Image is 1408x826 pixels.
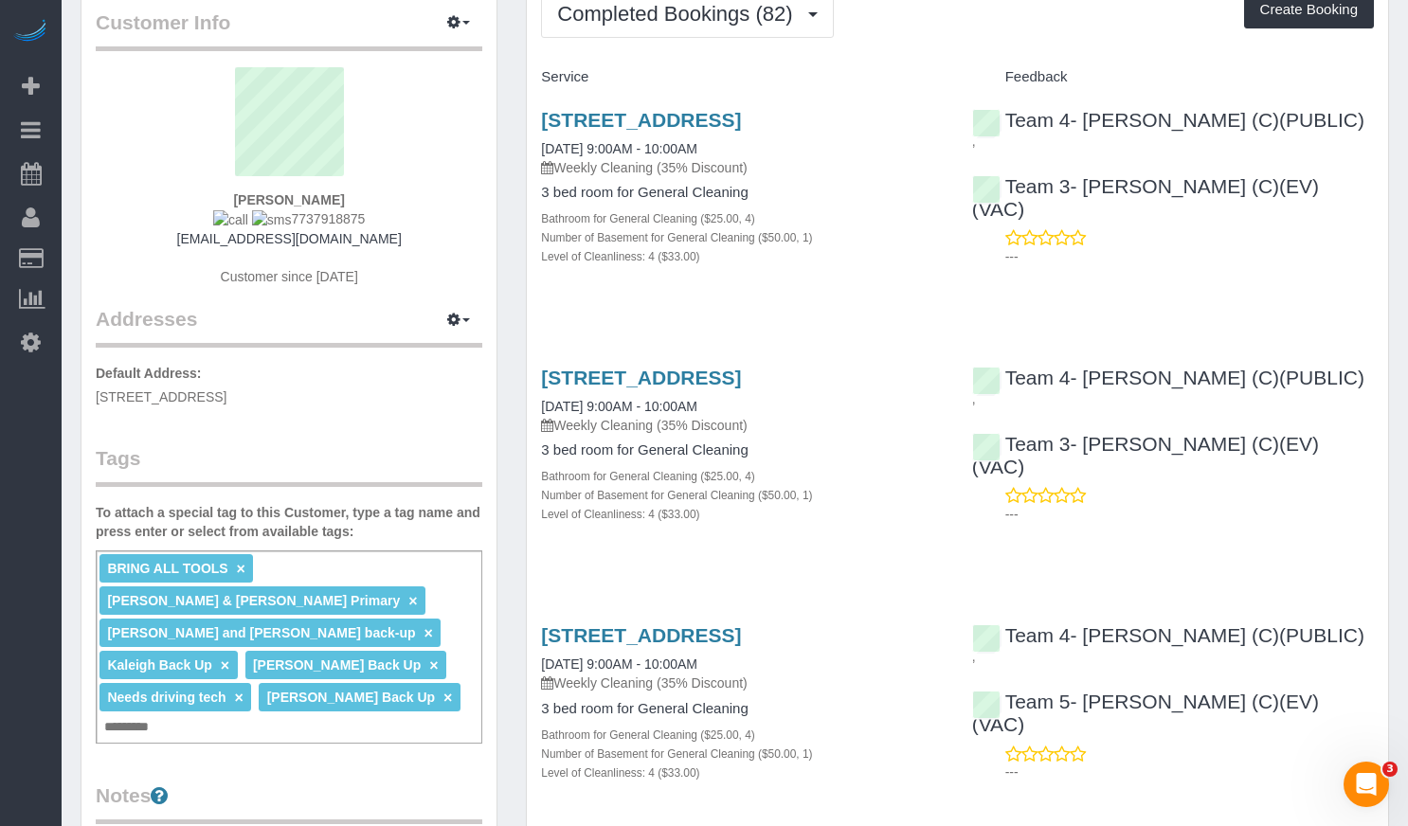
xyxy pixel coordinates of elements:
p: --- [1005,763,1374,781]
a: × [443,690,452,706]
h4: 3 bed room for General Cleaning [541,442,943,458]
a: × [237,561,245,577]
a: × [408,593,417,609]
a: [STREET_ADDRESS] [541,109,741,131]
span: [PERSON_NAME] Back Up [267,690,435,705]
small: Level of Cleanliness: 4 ($33.00) [541,766,699,780]
label: Default Address: [96,364,202,383]
small: Level of Cleanliness: 4 ($33.00) [541,508,699,521]
span: [PERSON_NAME] & [PERSON_NAME] Primary [107,593,400,608]
a: × [221,657,229,673]
small: Number of Basement for General Cleaning ($50.00, 1) [541,231,812,244]
p: Weekly Cleaning (35% Discount) [541,416,943,435]
span: Completed Bookings (82) [557,2,802,26]
h4: Feedback [972,69,1374,85]
a: Team 3- [PERSON_NAME] (C)(EV)(VAC) [972,433,1319,477]
p: Weekly Cleaning (35% Discount) [541,673,943,692]
legend: Tags [96,444,482,487]
span: Kaleigh Back Up [107,657,211,673]
span: BRING ALL TOOLS [107,561,227,576]
span: [STREET_ADDRESS] [96,389,226,404]
img: sms [252,210,292,229]
img: Automaid Logo [11,19,49,45]
small: Bathroom for General Cleaning ($25.00, 4) [541,470,754,483]
a: [DATE] 9:00AM - 10:00AM [541,141,697,156]
small: Bathroom for General Cleaning ($25.00, 4) [541,728,754,742]
small: Number of Basement for General Cleaning ($50.00, 1) [541,489,812,502]
img: call [213,210,248,229]
span: 7737918875 [213,211,365,226]
p: --- [1005,247,1374,266]
strong: [PERSON_NAME] [233,192,344,207]
span: , [972,649,976,664]
a: Team 4- [PERSON_NAME] (C)(PUBLIC) [972,367,1364,388]
legend: Customer Info [96,9,482,51]
a: × [424,625,432,641]
a: Team 4- [PERSON_NAME] (C)(PUBLIC) [972,624,1364,646]
h4: Service [541,69,943,85]
p: --- [1005,505,1374,524]
p: Weekly Cleaning (35% Discount) [541,158,943,177]
span: [PERSON_NAME] Back Up [253,657,421,673]
span: [PERSON_NAME] and [PERSON_NAME] back-up [107,625,415,640]
a: × [235,690,244,706]
small: Number of Basement for General Cleaning ($50.00, 1) [541,747,812,761]
span: , [972,134,976,149]
span: Customer since [DATE] [221,269,358,284]
a: [STREET_ADDRESS] [541,624,741,646]
span: 3 [1382,762,1398,777]
a: [DATE] 9:00AM - 10:00AM [541,656,697,672]
small: Bathroom for General Cleaning ($25.00, 4) [541,212,754,225]
iframe: Intercom live chat [1344,762,1389,807]
span: , [972,391,976,406]
a: Team 3- [PERSON_NAME] (C)(EV)(VAC) [972,175,1319,220]
h4: 3 bed room for General Cleaning [541,701,943,717]
h4: 3 bed room for General Cleaning [541,185,943,201]
label: To attach a special tag to this Customer, type a tag name and press enter or select from availabl... [96,503,482,541]
a: Team 5- [PERSON_NAME] (C)(EV)(VAC) [972,691,1319,735]
a: [EMAIL_ADDRESS][DOMAIN_NAME] [177,231,402,246]
a: [STREET_ADDRESS] [541,367,741,388]
a: Team 4- [PERSON_NAME] (C)(PUBLIC) [972,109,1364,131]
legend: Notes [96,781,482,824]
a: × [429,657,438,673]
small: Level of Cleanliness: 4 ($33.00) [541,250,699,263]
a: [DATE] 9:00AM - 10:00AM [541,399,697,414]
span: Needs driving tech [107,690,226,705]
